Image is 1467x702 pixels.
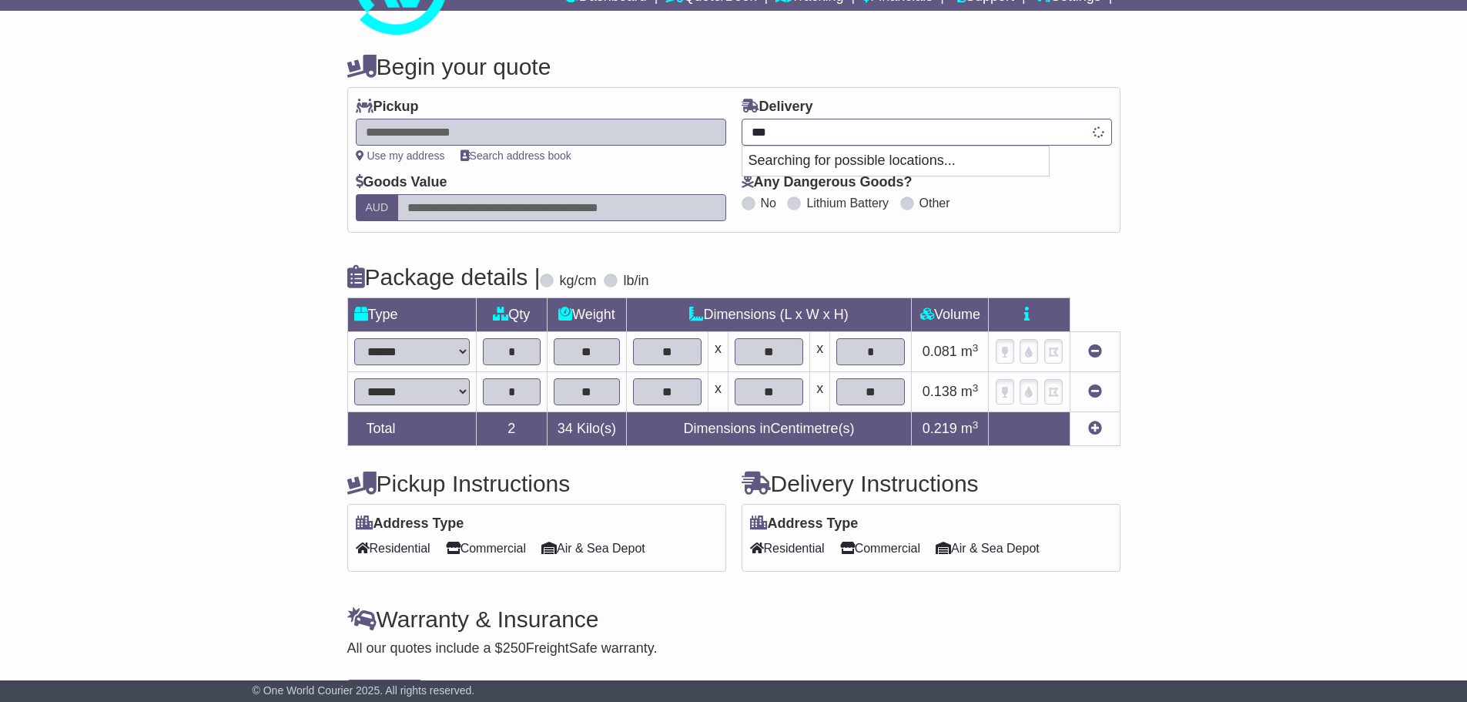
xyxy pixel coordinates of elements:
[548,298,627,332] td: Weight
[973,342,979,354] sup: 3
[961,384,979,399] span: m
[476,298,548,332] td: Qty
[1088,344,1102,359] a: Remove this item
[961,344,979,359] span: m
[936,536,1040,560] span: Air & Sea Depot
[750,516,859,532] label: Address Type
[446,536,526,560] span: Commercial
[541,536,645,560] span: Air & Sea Depot
[961,421,979,436] span: m
[356,536,430,560] span: Residential
[356,516,464,532] label: Address Type
[923,344,957,359] span: 0.081
[347,640,1120,657] div: All our quotes include a $ FreightSafe warranty.
[356,99,419,116] label: Pickup
[461,149,571,162] a: Search address book
[347,264,541,290] h4: Package details |
[742,174,913,191] label: Any Dangerous Goods?
[708,332,728,372] td: x
[742,99,813,116] label: Delivery
[503,640,526,656] span: 250
[912,298,989,332] td: Volume
[347,54,1120,79] h4: Begin your quote
[356,149,445,162] a: Use my address
[623,273,648,290] label: lb/in
[708,372,728,412] td: x
[559,273,596,290] label: kg/cm
[558,421,573,436] span: 34
[840,536,920,560] span: Commercial
[761,196,776,210] label: No
[973,382,979,394] sup: 3
[1088,421,1102,436] a: Add new item
[810,372,830,412] td: x
[347,606,1120,632] h4: Warranty & Insurance
[347,412,476,446] td: Total
[806,196,889,210] label: Lithium Battery
[1088,384,1102,399] a: Remove this item
[626,412,912,446] td: Dimensions in Centimetre(s)
[347,471,726,496] h4: Pickup Instructions
[253,684,475,697] span: © One World Courier 2025. All rights reserved.
[973,419,979,431] sup: 3
[742,146,1049,176] p: Searching for possible locations...
[356,194,399,221] label: AUD
[356,174,447,191] label: Goods Value
[923,421,957,436] span: 0.219
[548,412,627,446] td: Kilo(s)
[347,298,476,332] td: Type
[742,119,1112,146] typeahead: Please provide city
[750,536,825,560] span: Residential
[923,384,957,399] span: 0.138
[742,471,1120,496] h4: Delivery Instructions
[919,196,950,210] label: Other
[810,332,830,372] td: x
[626,298,912,332] td: Dimensions (L x W x H)
[476,412,548,446] td: 2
